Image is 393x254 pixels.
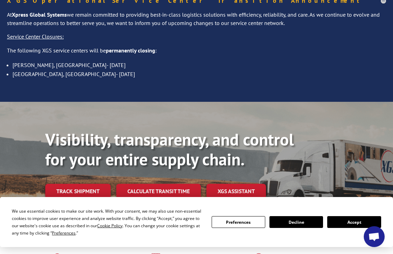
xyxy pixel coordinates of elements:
[7,33,64,40] u: Service Center Closures:
[212,216,265,228] button: Preferences
[106,47,155,54] strong: permanently closing
[97,223,123,229] span: Cookie Policy
[12,207,203,237] div: We use essential cookies to make our site work. With your consent, we may also use non-essential ...
[45,184,111,198] a: Track shipment
[206,184,266,199] a: XGS ASSISTANT
[7,47,386,60] p: The following XGS service centers will be :
[13,69,386,79] li: [GEOGRAPHIC_DATA], [GEOGRAPHIC_DATA]- [DATE]
[45,129,294,170] b: Visibility, transparency, and control for your entire supply chain.
[269,216,323,228] button: Decline
[364,226,385,247] a: Open chat
[52,230,76,236] span: Preferences
[327,216,381,228] button: Accept
[12,11,67,18] strong: Xpress Global Systems
[116,184,201,199] a: Calculate transit time
[7,11,386,33] p: At we remain committed to providing best-in-class logistics solutions with efficiency, reliabilit...
[13,60,386,69] li: [PERSON_NAME], [GEOGRAPHIC_DATA]- [DATE]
